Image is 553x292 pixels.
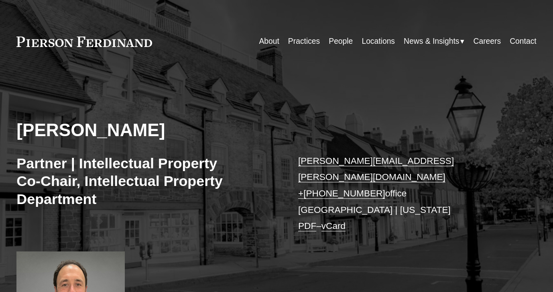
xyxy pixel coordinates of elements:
a: Careers [473,34,501,49]
a: PDF [298,221,316,231]
a: Practices [288,34,320,49]
a: People [329,34,353,49]
a: Contact [510,34,537,49]
h3: Partner | Intellectual Property Co-Chair, Intellectual Property Department [16,155,276,208]
a: vCard [321,221,346,231]
a: [PERSON_NAME][EMAIL_ADDRESS][PERSON_NAME][DOMAIN_NAME] [298,156,454,182]
a: About [259,34,279,49]
a: folder dropdown [404,34,464,49]
p: office [GEOGRAPHIC_DATA] | [US_STATE] – [298,153,515,235]
a: + [298,188,303,198]
a: [PHONE_NUMBER] [303,188,385,198]
a: Locations [362,34,395,49]
h2: [PERSON_NAME] [16,119,276,141]
span: News & Insights [404,35,459,49]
